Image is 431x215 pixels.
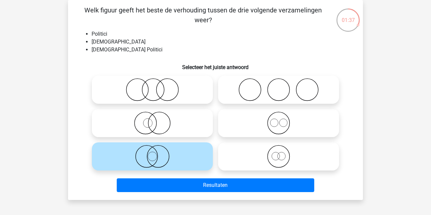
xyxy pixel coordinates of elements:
p: Welk figuur geeft het beste de verhouding tussen de drie volgende verzamelingen weer? [78,5,328,25]
li: Politici [92,30,353,38]
button: Resultaten [117,178,315,192]
div: 01:37 [336,8,360,24]
li: [DEMOGRAPHIC_DATA] Politici [92,46,353,54]
li: [DEMOGRAPHIC_DATA] [92,38,353,46]
h6: Selecteer het juiste antwoord [78,59,353,70]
